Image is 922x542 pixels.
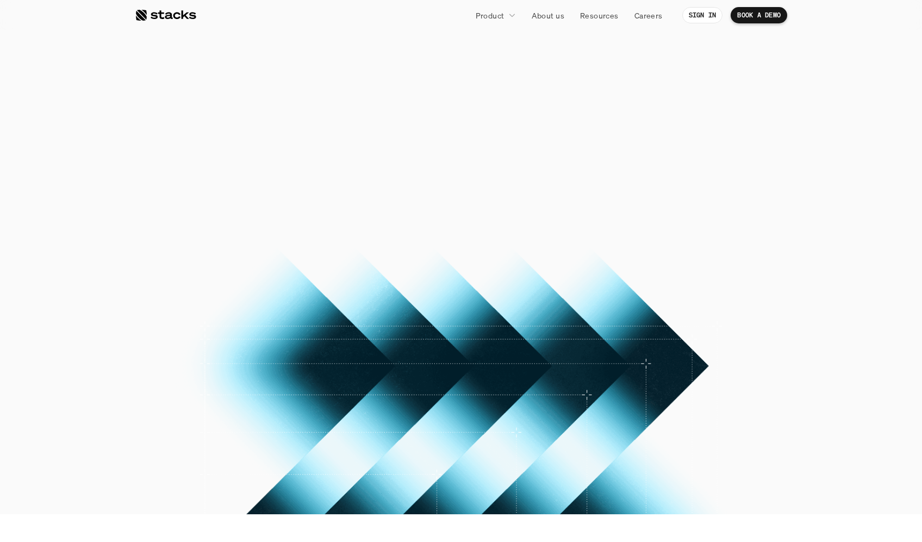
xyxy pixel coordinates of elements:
a: Careers [628,5,669,25]
span: AI-powered [334,88,588,136]
p: About us [532,10,564,21]
p: Let Stacks take over your repetitive accounting tasks. Our AI-native tools reconcile and transact... [312,198,610,248]
p: SIGN IN [689,11,717,19]
span: reconciliations [303,136,619,185]
a: BOOK A DEMO [411,261,510,288]
a: Resources [574,5,625,25]
a: About us [525,5,571,25]
p: BOOK A DEMO [737,11,781,19]
p: Resources [580,10,619,21]
a: BOOK A DEMO [731,7,787,23]
p: Product [476,10,504,21]
p: BOOK A DEMO [430,267,491,283]
a: SIGN IN [682,7,723,23]
p: Careers [634,10,663,21]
